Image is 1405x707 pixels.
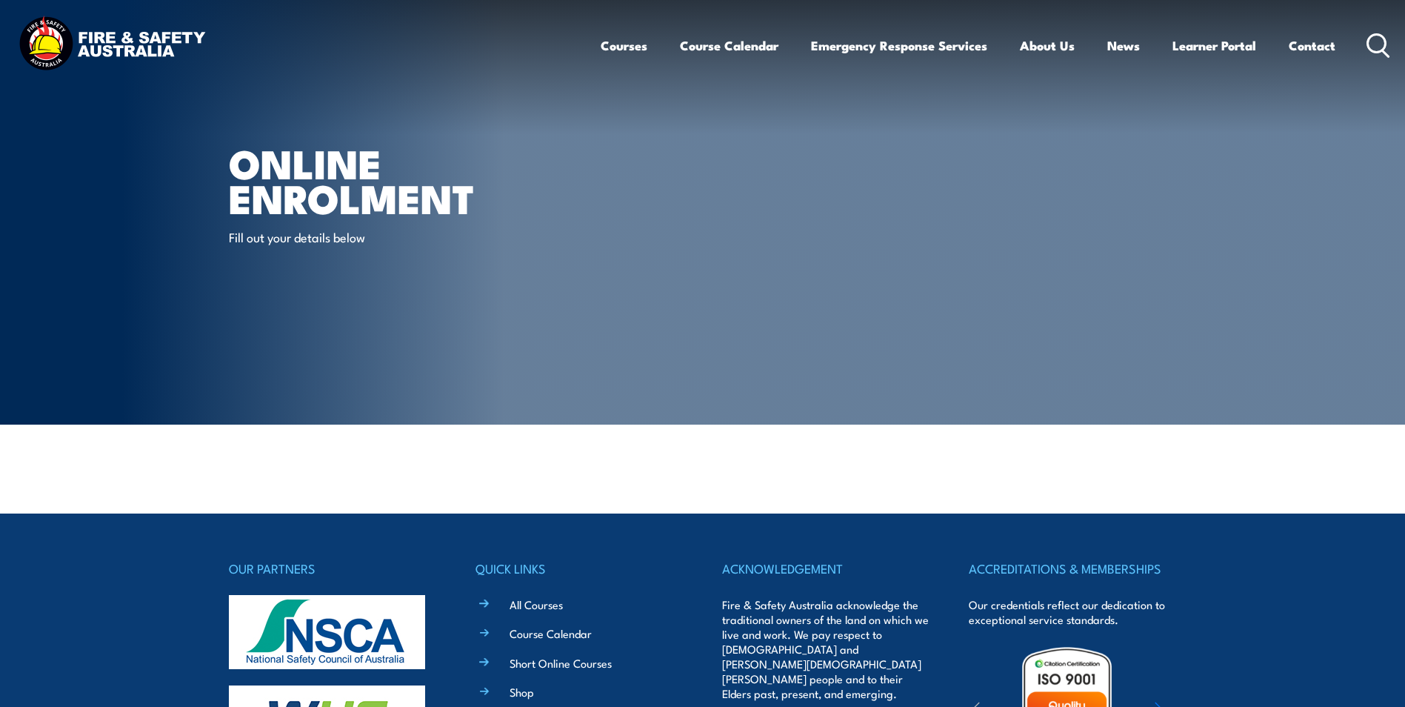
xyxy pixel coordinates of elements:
[475,558,683,579] h4: QUICK LINKS
[722,597,930,701] p: Fire & Safety Australia acknowledge the traditional owners of the land on which we live and work....
[969,558,1176,579] h4: ACCREDITATIONS & MEMBERSHIPS
[1172,26,1256,65] a: Learner Portal
[229,595,425,669] img: nsca-logo-footer
[229,558,436,579] h4: OUR PARTNERS
[969,597,1176,627] p: Our credentials reflect our dedication to exceptional service standards.
[1020,26,1075,65] a: About Us
[1107,26,1140,65] a: News
[601,26,647,65] a: Courses
[510,597,563,612] a: All Courses
[510,625,592,641] a: Course Calendar
[1289,26,1335,65] a: Contact
[229,145,595,214] h1: Online Enrolment
[811,26,987,65] a: Emergency Response Services
[722,558,930,579] h4: ACKNOWLEDGEMENT
[680,26,778,65] a: Course Calendar
[229,228,499,245] p: Fill out your details below
[510,684,534,700] a: Shop
[510,655,612,671] a: Short Online Courses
